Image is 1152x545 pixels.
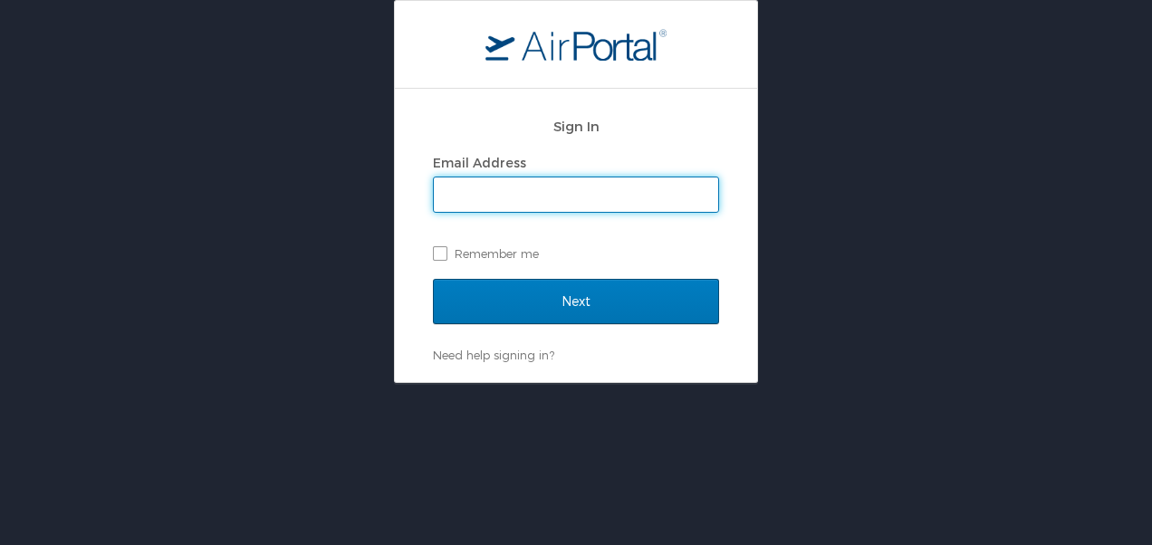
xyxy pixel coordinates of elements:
[485,28,667,61] img: logo
[433,116,719,137] h2: Sign In
[433,348,554,362] a: Need help signing in?
[433,279,719,324] input: Next
[433,155,526,170] label: Email Address
[433,240,719,267] label: Remember me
